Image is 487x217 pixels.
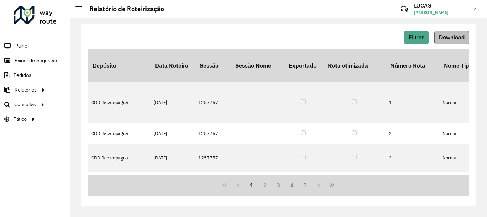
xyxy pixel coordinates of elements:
th: Depósito [88,49,150,82]
th: Sessão [195,49,230,82]
td: 3 [385,144,439,172]
td: CDD Jacarepaguá [88,82,150,123]
span: [PERSON_NAME] [414,9,467,16]
th: Data Roteiro [150,49,195,82]
a: Contato Rápido [397,1,412,17]
td: 1257757 [195,172,230,199]
button: 2 [258,178,272,192]
span: Relatórios [15,86,37,94]
td: 1257757 [195,123,230,144]
td: 2 [385,123,439,144]
th: Número Rota [385,49,439,82]
span: Pedidos [14,71,31,79]
td: CDD Jacarepaguá [88,144,150,172]
td: [DATE] [150,144,195,172]
span: Download [439,34,465,40]
td: [DATE] [150,172,195,199]
button: Last Page [325,178,339,192]
span: Consultas [14,101,36,108]
td: 1257757 [195,144,230,172]
td: 4 [385,172,439,199]
button: Next Page [312,178,325,192]
button: 5 [299,178,312,192]
button: Download [434,31,469,44]
td: CDD Jacarepaguá [88,123,150,144]
span: Tático [14,115,27,123]
h2: Relatório de Roteirização [82,5,164,13]
th: Sessão Nome [230,49,284,82]
button: 1 [245,178,258,192]
button: 3 [272,178,285,192]
span: Filtrar [409,34,424,40]
h3: LUCAS [414,2,467,9]
td: CDD Jacarepaguá [88,172,150,199]
button: Filtrar [404,31,429,44]
span: Painel [15,42,29,50]
span: Painel de Sugestão [15,57,57,64]
td: [DATE] [150,123,195,144]
td: [DATE] [150,82,195,123]
button: 4 [285,178,299,192]
td: 1257757 [195,82,230,123]
th: Exportado [284,49,323,82]
th: Rota otimizada [323,49,385,82]
td: 1 [385,82,439,123]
